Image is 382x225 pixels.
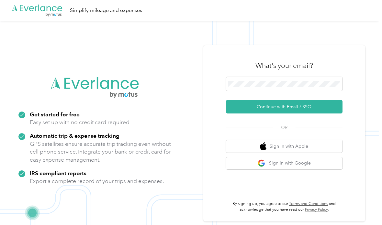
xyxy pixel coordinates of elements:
[30,118,129,126] p: Easy set up with no credit card required
[226,157,343,170] button: google logoSign in with Google
[226,140,343,153] button: apple logoSign in with Apple
[289,201,328,206] a: Terms and Conditions
[70,6,142,15] div: Simplify mileage and expenses
[30,140,171,164] p: GPS satellites ensure accurate trip tracking even without cell phone service. Integrate your bank...
[30,177,164,185] p: Export a complete record of your trips and expenses.
[226,100,343,113] button: Continue with Email / SSO
[30,111,80,118] strong: Get started for free
[305,207,328,212] a: Privacy Policy
[30,132,119,139] strong: Automatic trip & expense tracking
[255,61,313,70] h3: What's your email?
[273,124,296,131] span: OR
[258,159,266,167] img: google logo
[30,170,86,177] strong: IRS compliant reports
[260,142,266,150] img: apple logo
[226,201,343,212] p: By signing up, you agree to our and acknowledge that you have read our .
